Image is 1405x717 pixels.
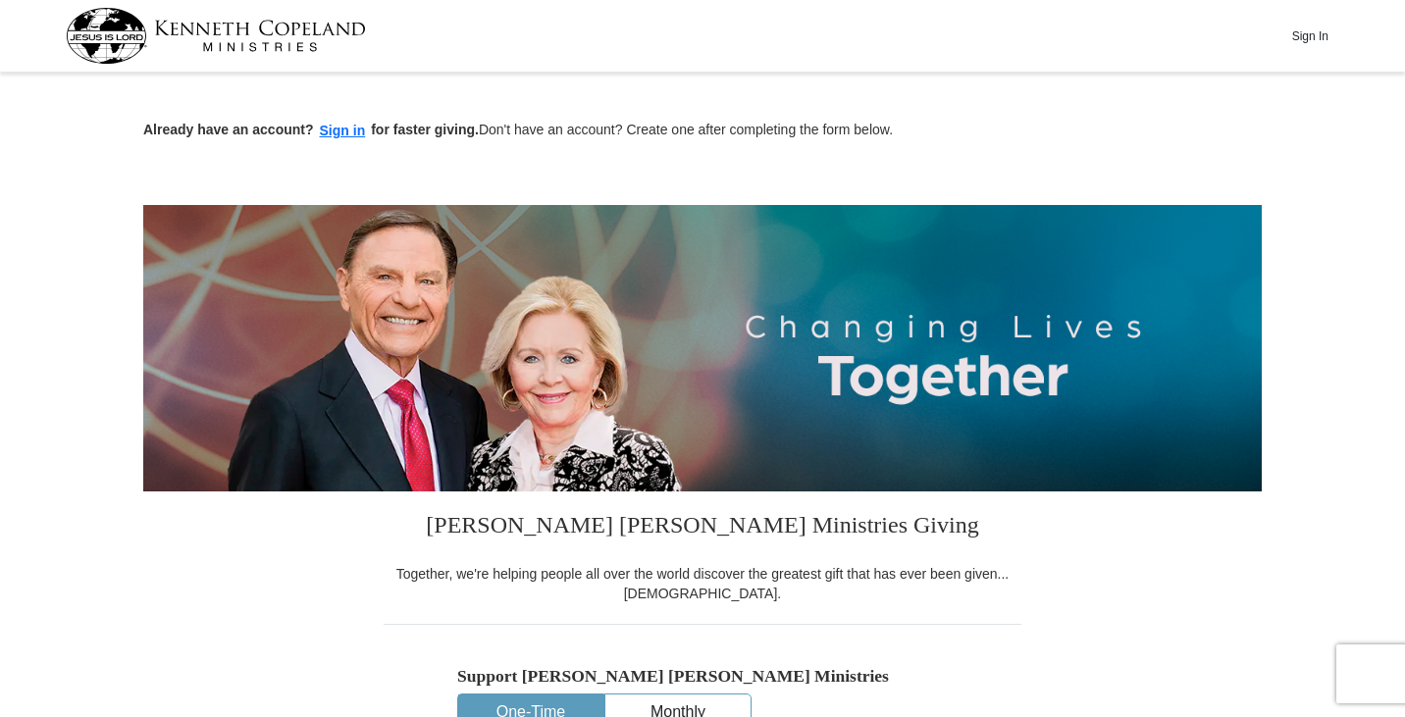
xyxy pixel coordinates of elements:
[66,8,366,64] img: kcm-header-logo.svg
[314,120,372,142] button: Sign in
[143,122,479,137] strong: Already have an account? for faster giving.
[143,120,1262,142] p: Don't have an account? Create one after completing the form below.
[384,564,1021,603] div: Together, we're helping people all over the world discover the greatest gift that has ever been g...
[1280,21,1339,51] button: Sign In
[384,491,1021,564] h3: [PERSON_NAME] [PERSON_NAME] Ministries Giving
[457,666,948,687] h5: Support [PERSON_NAME] [PERSON_NAME] Ministries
